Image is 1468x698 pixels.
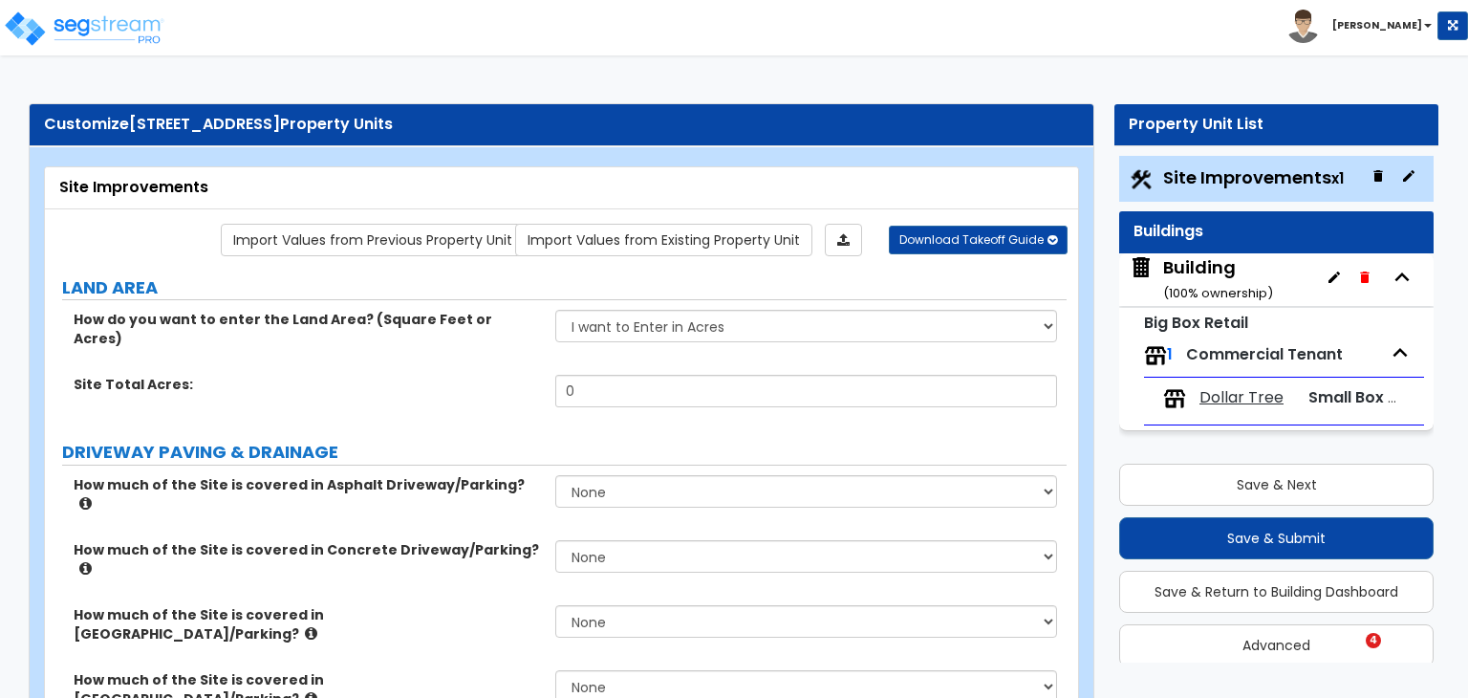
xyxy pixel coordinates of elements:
a: Import the dynamic attribute values from existing properties. [515,224,812,256]
div: Property Unit List [1129,114,1424,136]
div: Buildings [1133,221,1419,243]
small: x1 [1331,168,1344,188]
div: Building [1163,255,1273,304]
span: Building [1129,255,1273,304]
label: How much of the Site is covered in Concrete Driveway/Parking? [74,540,541,578]
label: How much of the Site is covered in Asphalt Driveway/Parking? [74,475,541,513]
span: [STREET_ADDRESS] [129,113,280,135]
a: Import the dynamic attribute values from previous properties. [221,224,525,256]
small: ( 100 % ownership) [1163,284,1273,302]
button: Advanced [1119,624,1434,666]
label: Site Total Acres: [74,375,541,394]
label: LAND AREA [62,275,1067,300]
b: [PERSON_NAME] [1332,18,1422,33]
i: click for more info! [79,561,92,576]
button: Save & Return to Building Dashboard [1119,571,1434,613]
img: tenants.png [1163,387,1186,410]
img: Construction.png [1129,167,1154,192]
img: tenants.png [1144,344,1167,367]
div: Site Improvements [59,177,1064,199]
label: How do you want to enter the Land Area? (Square Feet or Acres) [74,310,541,348]
span: 4 [1366,633,1381,648]
span: Download Takeoff Guide [899,231,1044,248]
a: Import the dynamic attributes value through Excel sheet [825,224,862,256]
button: Save & Submit [1119,517,1434,559]
span: Dollar Tree [1199,387,1284,409]
span: 1 [1167,343,1173,365]
span: Site Improvements [1163,165,1344,189]
iframe: Intercom live chat [1327,633,1372,679]
div: Customize Property Units [44,114,1079,136]
img: avatar.png [1286,10,1320,43]
img: building.svg [1129,255,1154,280]
img: logo_pro_r.png [3,10,165,48]
small: Big Box Retail [1144,312,1248,334]
button: Save & Next [1119,464,1434,506]
i: click for more info! [305,626,317,641]
label: How much of the Site is covered in [GEOGRAPHIC_DATA]/Parking? [74,605,541,643]
span: Commercial Tenant [1186,343,1343,365]
label: DRIVEWAY PAVING & DRAINAGE [62,440,1067,465]
i: click for more info! [79,496,92,511]
button: Download Takeoff Guide [889,226,1068,254]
